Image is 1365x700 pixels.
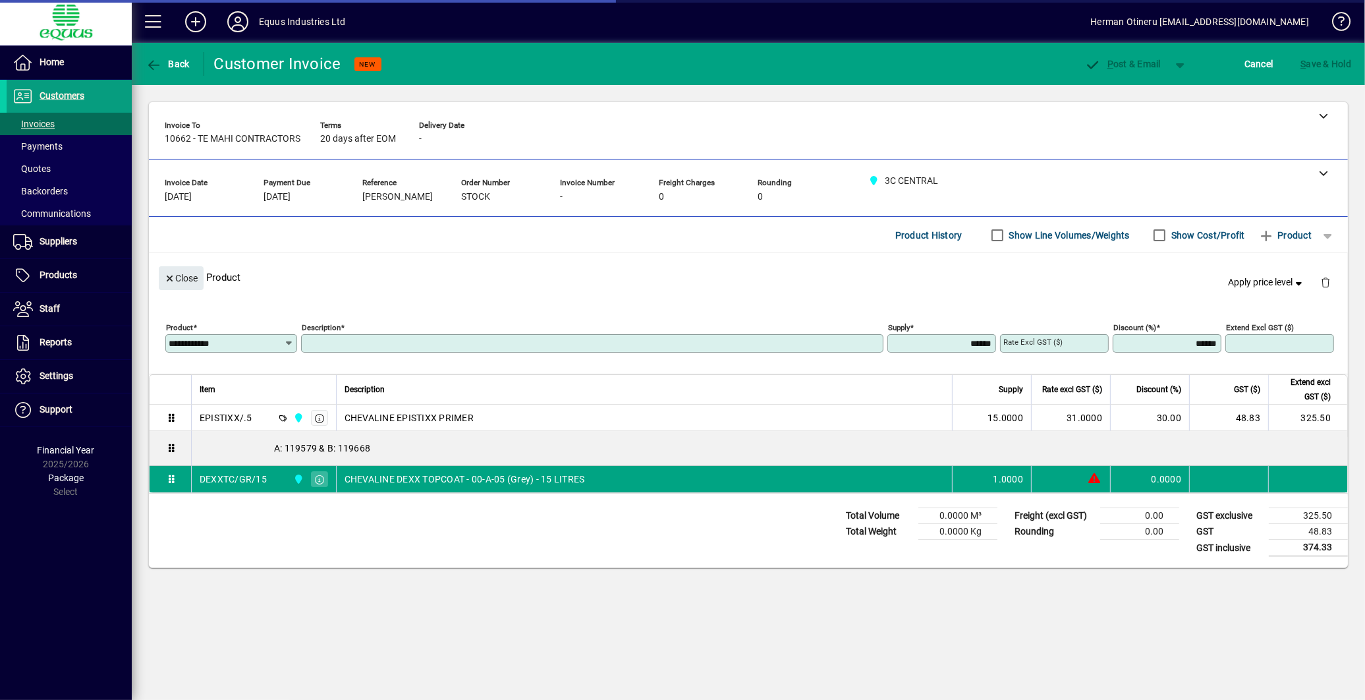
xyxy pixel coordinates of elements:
button: Post & Email [1078,52,1167,76]
td: GST inclusive [1190,540,1269,556]
td: Freight (excl GST) [1008,508,1100,524]
span: Financial Year [38,445,95,455]
td: 48.83 [1189,405,1268,431]
div: A: 119579 & B: 119668 [192,431,1347,465]
span: - [560,192,563,202]
app-page-header-button: Close [155,272,207,283]
span: CHEVALINE EPISTIXX PRIMER [345,411,474,424]
span: 0 [758,192,763,202]
button: Delete [1310,266,1341,298]
mat-label: Discount (%) [1113,323,1156,332]
button: Profile [217,10,259,34]
label: Show Cost/Profit [1169,229,1245,242]
mat-label: Rate excl GST ($) [1003,337,1063,347]
div: Product [149,253,1348,301]
span: Product [1258,225,1312,246]
button: Apply price level [1223,271,1310,295]
div: Equus Industries Ltd [259,11,346,32]
button: Add [175,10,217,34]
a: Payments [7,135,132,158]
app-page-header-button: Delete [1310,276,1341,288]
span: Invoices [13,119,55,129]
mat-label: Product [166,323,193,332]
span: 3C CENTRAL [290,472,305,486]
a: Home [7,46,132,79]
app-page-header-button: Back [132,52,204,76]
span: 15.0000 [988,411,1023,424]
span: Reports [40,337,72,347]
a: Communications [7,202,132,225]
td: Total Weight [839,524,918,540]
span: Communications [13,208,91,219]
span: Backorders [13,186,68,196]
button: Back [142,52,193,76]
button: Save & Hold [1297,52,1354,76]
span: Extend excl GST ($) [1277,375,1331,404]
span: Item [200,382,215,397]
span: Back [146,59,190,69]
span: 20 days after EOM [320,134,396,144]
a: Invoices [7,113,132,135]
div: Herman Otineru [EMAIL_ADDRESS][DOMAIN_NAME] [1090,11,1309,32]
a: Support [7,394,132,426]
a: Settings [7,360,132,393]
span: - [419,134,422,144]
span: S [1300,59,1306,69]
span: 0 [659,192,664,202]
span: Product History [895,225,962,246]
span: Support [40,404,72,415]
td: 0.0000 M³ [918,508,997,524]
span: Cancel [1244,53,1273,74]
td: 0.00 [1100,508,1179,524]
td: GST [1190,524,1269,540]
span: [DATE] [165,192,192,202]
a: Quotes [7,158,132,180]
td: GST exclusive [1190,508,1269,524]
span: Discount (%) [1136,382,1181,397]
span: GST ($) [1234,382,1260,397]
span: Package [48,473,84,483]
span: Quotes [13,163,51,174]
span: 10662 - TE MAHI CONTRACTORS [165,134,300,144]
mat-label: Description [302,323,341,332]
td: 374.33 [1269,540,1348,556]
span: Home [40,57,64,67]
a: Backorders [7,180,132,202]
td: 30.00 [1110,405,1189,431]
button: Close [159,266,204,290]
td: 48.83 [1269,524,1348,540]
a: Suppliers [7,225,132,258]
span: NEW [360,60,376,69]
a: Knowledge Base [1322,3,1349,45]
span: 3C CENTRAL [290,411,305,425]
a: Reports [7,326,132,359]
span: Close [164,268,198,289]
button: Product [1252,223,1318,247]
div: Customer Invoice [214,53,341,74]
span: Suppliers [40,236,77,247]
span: P [1107,59,1113,69]
a: Staff [7,293,132,326]
td: 0.00 [1100,524,1179,540]
span: 1.0000 [993,473,1024,486]
span: Payments [13,141,63,152]
mat-label: Extend excl GST ($) [1226,323,1294,332]
span: ave & Hold [1300,53,1351,74]
span: Customers [40,90,84,101]
span: Products [40,270,77,280]
td: Total Volume [839,508,918,524]
span: Staff [40,303,60,314]
button: Product History [890,223,968,247]
span: Settings [40,370,73,381]
span: STOCK [461,192,490,202]
span: [PERSON_NAME] [362,192,433,202]
span: Rate excl GST ($) [1042,382,1102,397]
mat-label: Supply [888,323,910,332]
label: Show Line Volumes/Weights [1007,229,1130,242]
td: Rounding [1008,524,1100,540]
a: Products [7,259,132,292]
td: 325.50 [1268,405,1347,431]
td: 0.0000 Kg [918,524,997,540]
td: 325.50 [1269,508,1348,524]
div: 31.0000 [1040,411,1102,424]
